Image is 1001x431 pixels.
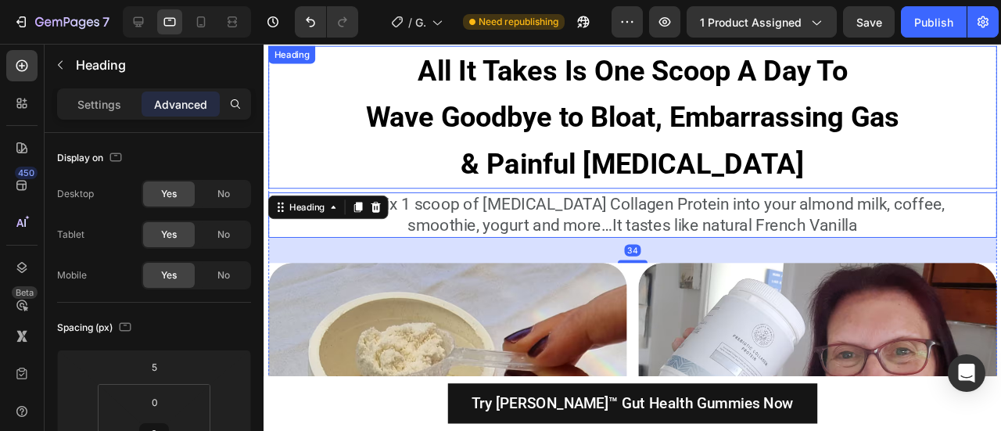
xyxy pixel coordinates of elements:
[102,13,109,31] p: 7
[161,268,177,282] span: Yes
[76,56,245,74] p: Heading
[57,148,125,169] div: Display on
[138,355,170,379] input: 5
[948,354,985,392] div: Open Intercom Messenger
[217,228,230,242] span: No
[77,96,121,113] p: Settings
[379,211,396,224] div: 34
[139,390,170,414] input: 0px
[12,286,38,299] div: Beta
[161,228,177,242] span: Yes
[479,15,558,29] span: Need republishing
[901,6,967,38] button: Publish
[161,187,177,201] span: Yes
[856,16,882,29] span: Save
[914,14,953,31] div: Publish
[194,358,583,400] a: Try [PERSON_NAME]™ Gut Health Gummies Now
[57,187,94,201] div: Desktop
[264,44,1001,431] iframe: Design area
[219,369,558,388] span: Try [PERSON_NAME]™ Gut Health Gummies Now
[57,268,87,282] div: Mobile
[843,6,895,38] button: Save
[57,318,135,339] div: Spacing (px)
[295,6,358,38] div: Undo/Redo
[408,14,412,31] span: /
[6,6,117,38] button: 7
[700,14,802,31] span: 1 product assigned
[415,14,425,31] span: GHG | Women 50+ | happymammoth
[15,167,38,179] div: 450
[217,187,230,201] span: No
[57,228,84,242] div: Tablet
[154,96,207,113] p: Advanced
[217,268,230,282] span: No
[687,6,837,38] button: 1 product assigned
